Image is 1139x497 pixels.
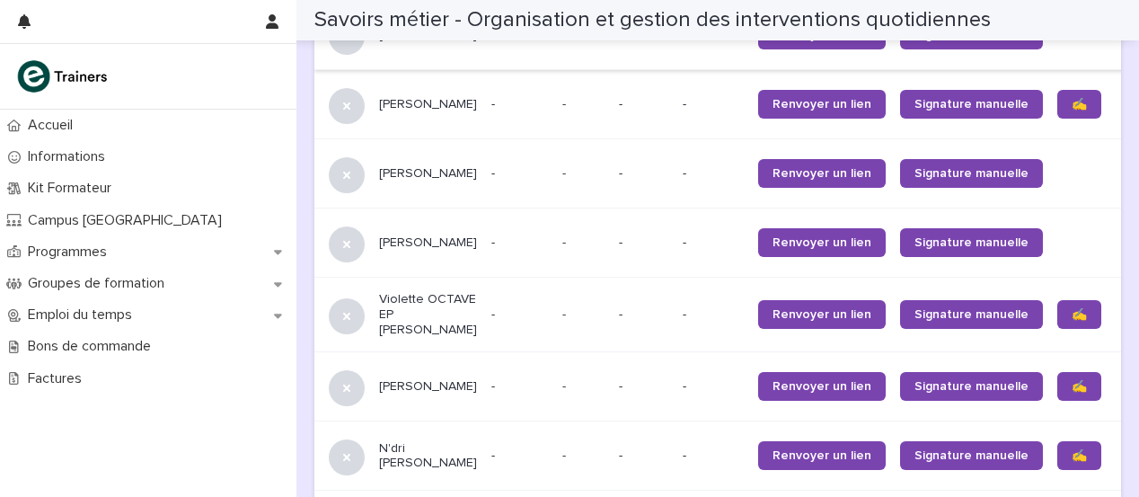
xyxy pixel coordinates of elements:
font: Violette OCTAVE EP [PERSON_NAME] [379,293,480,336]
img: K0CqGN7SDeD6s4JG8KQk [14,58,113,94]
font: [PERSON_NAME] [379,29,477,41]
font: - [562,98,566,111]
font: Bons de commande [28,339,151,353]
font: Informations [28,149,105,164]
font: - [491,98,495,111]
font: - [619,236,622,249]
a: ✍️ [1057,441,1101,470]
font: - [619,308,622,321]
font: Signature manuelle [914,236,1029,249]
font: Kit Formateur [28,181,111,195]
font: - [562,380,566,393]
font: - [619,29,622,41]
font: - [683,98,686,111]
font: [PERSON_NAME] [379,236,477,249]
font: Renvoyer un lien [773,380,871,393]
font: - [683,29,686,41]
font: ✍️ [1072,380,1087,393]
font: Signature manuelle [914,308,1029,321]
font: - [562,449,566,462]
font: [PERSON_NAME] [379,167,477,180]
font: - [562,236,566,249]
a: ✍️ [1057,300,1101,329]
a: Signature manuelle [900,441,1043,470]
font: Factures [28,371,82,386]
font: Renvoyer un lien [773,167,871,180]
font: - [491,167,495,180]
font: - [491,449,495,462]
a: Renvoyer un lien [758,441,886,470]
font: - [619,449,622,462]
font: Signature manuelle [914,98,1029,111]
font: - [491,236,495,249]
font: Renvoyer un lien [773,98,871,111]
a: ✍️ [1057,90,1101,119]
font: Signature manuelle [914,167,1029,180]
a: Renvoyer un lien [758,159,886,188]
font: - [491,380,495,393]
font: Campus [GEOGRAPHIC_DATA] [28,213,222,227]
font: - [619,380,622,393]
font: N'dri [PERSON_NAME] [379,442,477,470]
font: Programmes [28,244,107,259]
font: - [619,167,622,180]
font: Emploi du temps [28,307,132,322]
font: - [683,236,686,249]
a: ✍️ [1057,372,1101,401]
a: Signature manuelle [900,372,1043,401]
a: Renvoyer un lien [758,228,886,257]
a: Renvoyer un lien [758,300,886,329]
font: ✍️ [1072,308,1087,321]
font: - [683,449,686,462]
font: Renvoyer un lien [773,308,871,321]
font: Signature manuelle [914,449,1029,462]
font: - [683,308,686,321]
font: Savoirs métier - Organisation et gestion des interventions quotidiennes [314,9,991,31]
font: - [491,308,495,321]
a: Signature manuelle [900,90,1043,119]
font: [PERSON_NAME] [379,380,477,393]
font: [PERSON_NAME] [379,98,477,111]
font: ✍️ [1072,449,1087,462]
font: - [562,167,566,180]
a: Renvoyer un lien [758,90,886,119]
a: Signature manuelle [900,300,1043,329]
a: Signature manuelle [900,159,1043,188]
font: Accueil [28,118,73,132]
font: Renvoyer un lien [773,236,871,249]
font: Signature manuelle [914,380,1029,393]
font: Groupes de formation [28,276,164,290]
font: - [562,308,566,321]
a: Signature manuelle [900,228,1043,257]
a: Renvoyer un lien [758,372,886,401]
font: - [491,29,495,41]
font: - [683,167,686,180]
font: - [619,98,622,111]
font: - [683,380,686,393]
font: - [562,29,566,41]
font: Renvoyer un lien [773,449,871,462]
font: ✍️ [1072,98,1087,111]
